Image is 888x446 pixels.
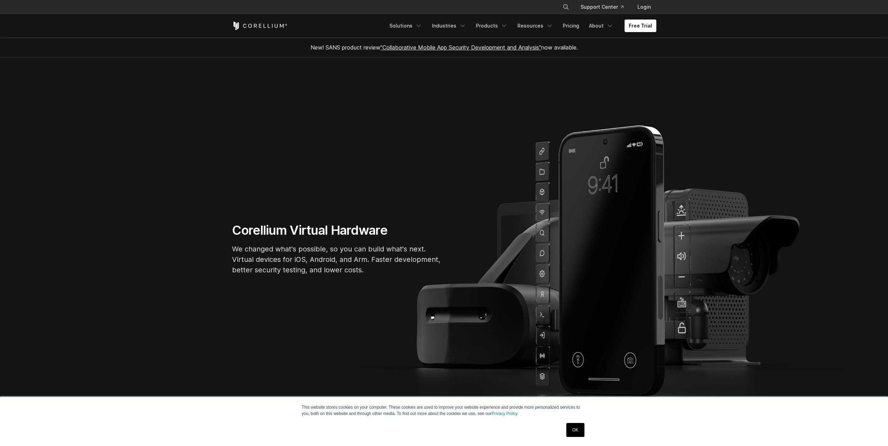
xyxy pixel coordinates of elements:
[380,44,541,51] a: "Collaborative Mobile App Security Development and Analysis"
[585,20,618,32] a: About
[559,20,583,32] a: Pricing
[554,1,656,13] div: Navigation Menu
[232,244,441,275] p: We changed what's possible, so you can build what's next. Virtual devices for iOS, Android, and A...
[492,411,518,416] a: Privacy Policy.
[472,20,512,32] a: Products
[385,20,426,32] a: Solutions
[632,1,656,13] a: Login
[302,404,587,417] p: This website stores cookies on your computer. These cookies are used to improve your website expe...
[575,1,629,13] a: Support Center
[232,222,441,238] h1: Corellium Virtual Hardware
[385,20,656,32] div: Navigation Menu
[560,1,572,13] button: Search
[513,20,557,32] a: Resources
[428,20,470,32] a: Industries
[311,44,578,51] span: New! SANS product review now available.
[566,423,584,437] a: OK
[232,22,288,30] a: Corellium Home
[625,20,656,32] a: Free Trial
